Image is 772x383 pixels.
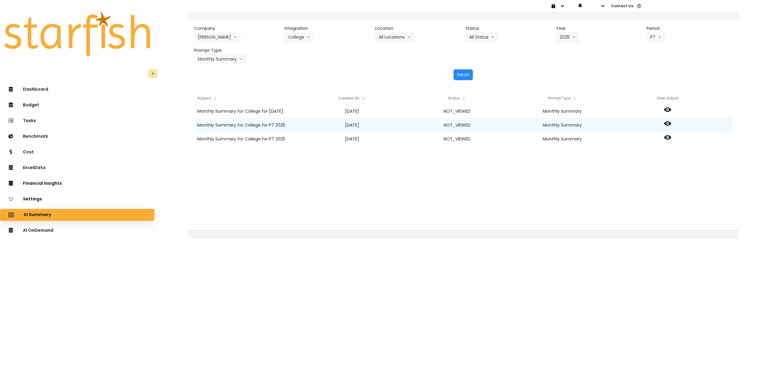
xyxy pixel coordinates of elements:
p: Benchmark [23,134,48,139]
button: Monthly Summaryarrow down line [194,54,246,64]
svg: sort [461,96,466,101]
header: Status [466,25,551,32]
header: Location [375,25,461,32]
p: AI Summary [24,212,51,218]
svg: arrow down line [572,34,576,40]
p: Dashboard [23,87,48,92]
svg: arrow down line [233,34,237,40]
header: Period [647,25,732,32]
div: Monthly Summary for College for P7 2025 [194,118,299,132]
div: Monthly Summary for College for [DATE] [194,104,299,118]
div: View Output [615,92,720,104]
div: NOT_VIEWED [405,118,510,132]
button: Fetch [454,69,473,80]
p: ExcelData [23,165,46,170]
div: Subject [194,92,299,104]
svg: sort [361,96,366,101]
button: All Locationsarrow down line [375,32,414,42]
div: Created On [299,92,405,104]
button: [PERSON_NAME]arrow down line [194,32,241,42]
button: All Statusarrow down line [466,32,498,42]
div: Status [405,92,510,104]
svg: arrow left line [658,34,661,40]
header: Company [194,25,280,32]
header: Year [556,25,642,32]
p: Budget [23,102,39,108]
div: NOT_VIEWED [405,132,510,146]
p: Tasks [23,118,36,123]
button: P7arrow left line [647,32,665,42]
div: Monthly Summary [510,118,615,132]
div: Prompt Type [510,92,615,104]
div: NOT_VIEWED [405,104,510,118]
div: Monthly Summary for College for P7 2025 [194,132,299,146]
p: Cost [23,149,34,155]
div: [DATE] [299,118,405,132]
svg: sort [572,96,577,101]
div: Monthly Summary [510,104,615,118]
svg: arrow down line [407,34,411,40]
div: Monthly Summary [510,132,615,146]
button: Collegearrow down line [285,32,314,42]
div: [DATE] [299,104,405,118]
svg: sort [213,96,217,101]
svg: arrow down line [307,34,310,40]
svg: arrow down line [491,34,495,40]
svg: arrow down line [239,56,243,62]
button: 2025arrow down line [556,32,579,42]
div: [DATE] [299,132,405,146]
header: Integration [285,25,370,32]
header: Prompt Type [194,47,280,54]
p: AI OnDemand [23,228,53,233]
